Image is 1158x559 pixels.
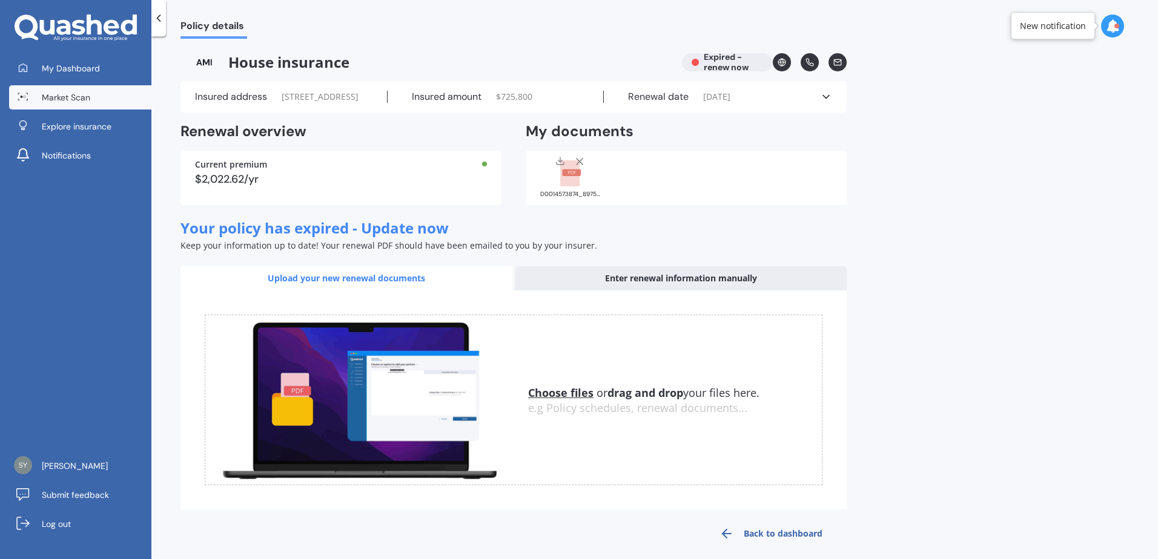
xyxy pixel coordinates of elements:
[42,489,109,501] span: Submit feedback
[9,143,151,168] a: Notifications
[412,91,481,103] label: Insured amount
[42,91,90,103] span: Market Scan
[496,91,532,103] span: $ 725,800
[180,218,449,238] span: Your policy has expired - Update now
[180,266,512,290] div: Upload your new renewal documents
[528,402,822,415] div: e.g Policy schedules, renewal documents...
[282,91,359,103] span: [STREET_ADDRESS]
[205,315,514,485] img: upload.de96410c8ce839c3fdd5.gif
[42,62,100,74] span: My Dashboard
[9,512,151,536] a: Log out
[1020,20,1086,32] div: New notification
[42,149,91,162] span: Notifications
[528,385,594,400] u: Choose files
[695,519,847,548] a: Back to dashboard
[628,91,689,103] label: Renewal date
[14,456,32,474] img: 8e9ad28fa6fca6fa250df8e303379cf7
[195,91,267,103] label: Insured address
[515,266,847,290] div: Enter renewal information manually
[526,122,634,141] h2: My documents
[42,120,111,132] span: Explore insurance
[703,91,730,103] span: [DATE]
[195,160,487,169] div: Current premium
[9,56,151,80] a: My Dashboard
[528,385,759,400] span: or your files here.
[540,191,601,197] div: D0014573874_89755696.pdf
[180,53,228,71] img: AMI-text-1.webp
[9,85,151,110] a: Market Scan
[195,174,487,185] div: $2,022.62/yr
[607,385,683,400] b: drag and drop
[180,20,247,36] span: Policy details
[9,483,151,507] a: Submit feedback
[180,53,672,71] span: House insurance
[42,460,108,472] span: [PERSON_NAME]
[42,518,71,530] span: Log out
[180,240,597,251] span: Keep your information up to date! Your renewal PDF should have been emailed to you by your insurer.
[9,114,151,139] a: Explore insurance
[9,454,151,478] a: [PERSON_NAME]
[180,122,501,141] h2: Renewal overview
